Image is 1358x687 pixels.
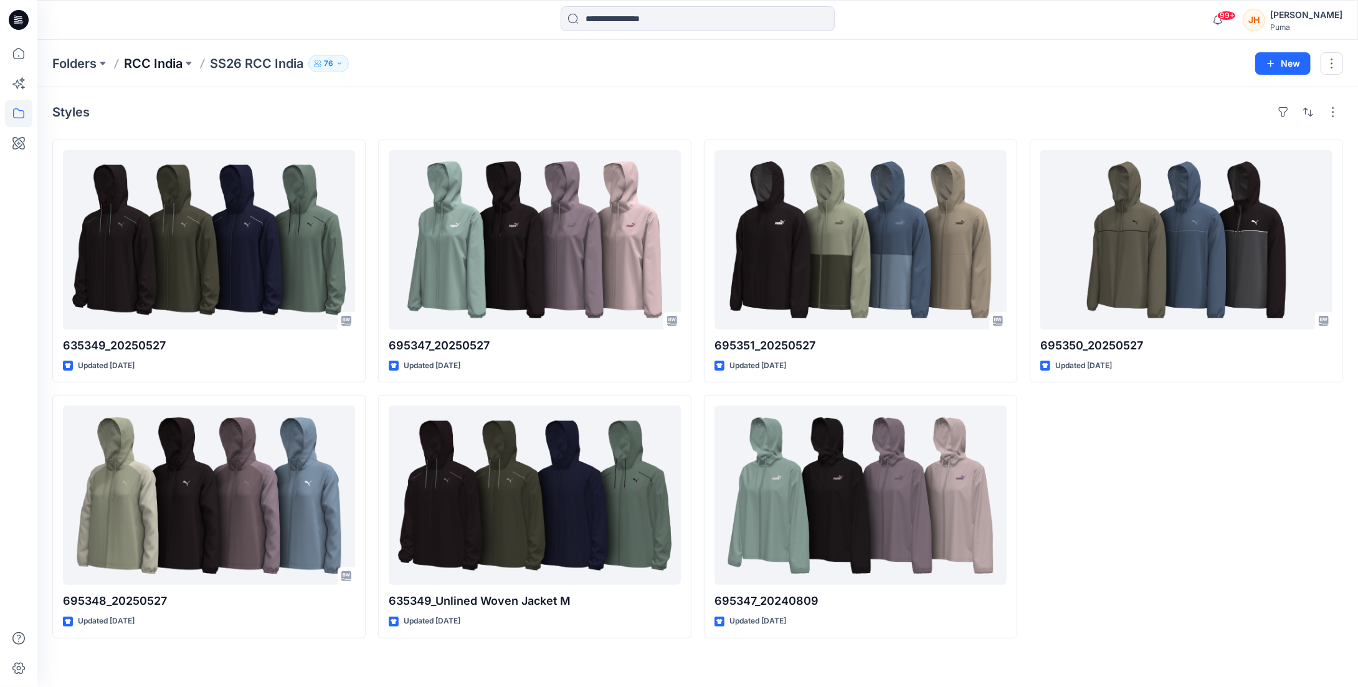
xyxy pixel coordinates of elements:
p: 695348_20250527 [63,592,355,610]
p: Updated [DATE] [1055,359,1112,372]
div: [PERSON_NAME] [1270,7,1342,22]
p: 695351_20250527 [715,337,1007,354]
p: SS26 RCC India [210,55,303,72]
p: Updated [DATE] [404,359,460,372]
p: Updated [DATE] [78,615,135,628]
a: 695347_20250527 [389,150,681,329]
a: RCC India [124,55,183,72]
p: 76 [324,57,333,70]
p: 635349_20250527 [63,337,355,354]
a: 695351_20250527 [715,150,1007,329]
a: 695350_20250527 [1040,150,1332,329]
span: 99+ [1217,11,1236,21]
a: 695347_20240809 [715,405,1007,585]
a: 695348_20250527 [63,405,355,585]
p: 695347_20250527 [389,337,681,354]
h4: Styles [52,105,90,120]
p: 695347_20240809 [715,592,1007,610]
a: 635349_20250527 [63,150,355,329]
a: Folders [52,55,97,72]
button: 76 [308,55,349,72]
button: New [1255,52,1311,75]
p: 635349_Unlined Woven Jacket M [389,592,681,610]
p: Updated [DATE] [729,359,786,372]
div: JH [1243,9,1265,31]
p: Updated [DATE] [78,359,135,372]
p: Updated [DATE] [729,615,786,628]
p: Updated [DATE] [404,615,460,628]
p: 695350_20250527 [1040,337,1332,354]
div: Puma [1270,22,1342,32]
a: 635349_Unlined Woven Jacket M [389,405,681,585]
